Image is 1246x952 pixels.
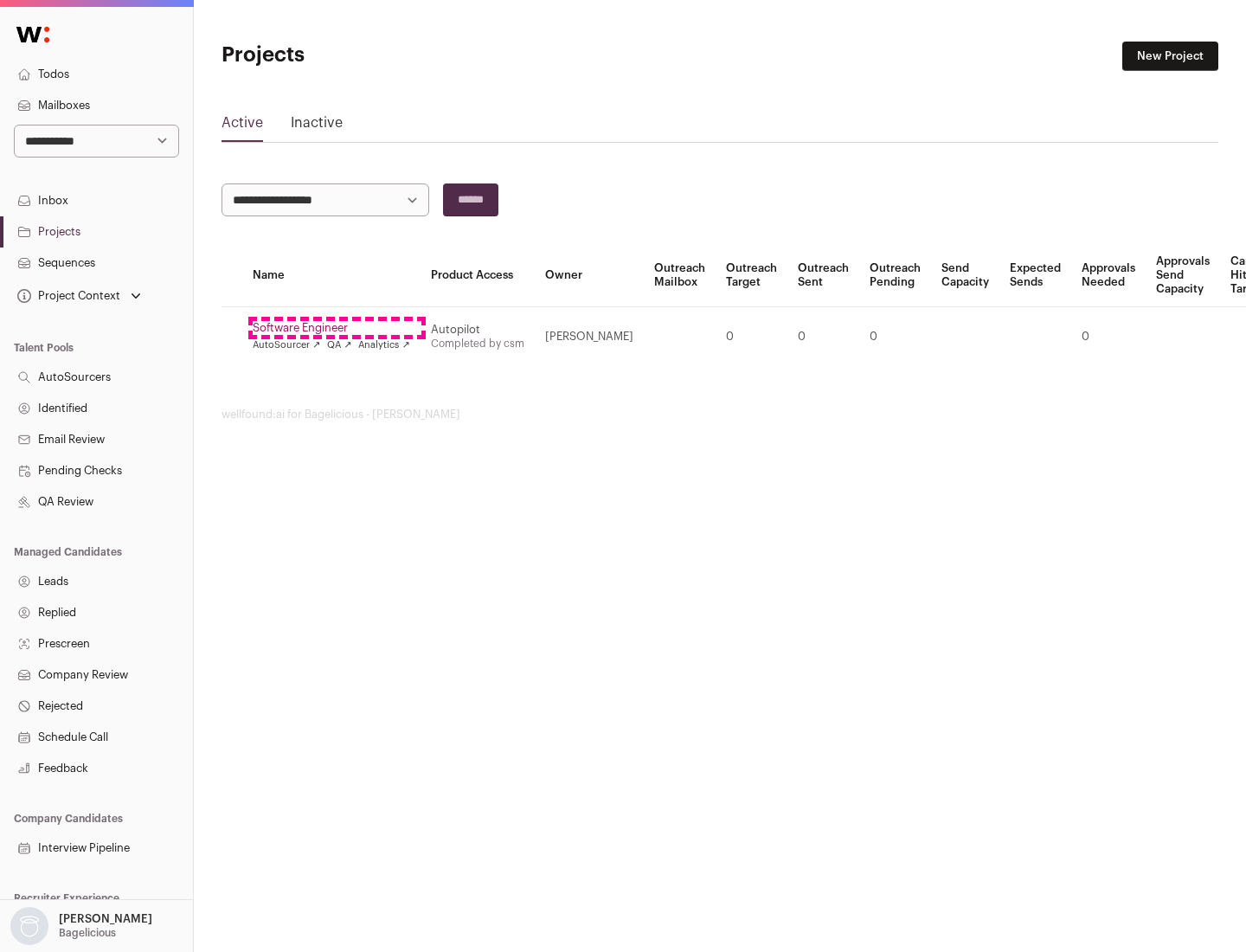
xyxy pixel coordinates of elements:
[59,912,152,926] p: [PERSON_NAME]
[253,321,410,335] a: Software Engineer
[1146,244,1220,307] th: Approvals Send Capacity
[291,113,343,140] a: Inactive
[358,338,409,352] a: Analytics ↗
[10,907,48,945] img: nopic.png
[222,42,554,69] h1: Projects
[1122,42,1218,71] a: New Project
[999,244,1071,307] th: Expected Sends
[1071,307,1146,367] td: 0
[7,907,156,945] button: Open dropdown
[535,244,644,307] th: Owner
[787,307,859,367] td: 0
[421,244,535,307] th: Product Access
[787,244,859,307] th: Outreach Sent
[14,289,120,303] div: Project Context
[644,244,716,307] th: Outreach Mailbox
[222,113,263,140] a: Active
[7,17,59,52] img: Wellfound
[431,323,524,337] div: Autopilot
[222,408,1218,421] footer: wellfound:ai for Bagelicious - [PERSON_NAME]
[716,307,787,367] td: 0
[859,307,931,367] td: 0
[931,244,999,307] th: Send Capacity
[1071,244,1146,307] th: Approvals Needed
[327,338,351,352] a: QA ↗
[253,338,320,352] a: AutoSourcer ↗
[59,926,116,940] p: Bagelicious
[242,244,421,307] th: Name
[14,284,145,308] button: Open dropdown
[431,338,524,349] a: Completed by csm
[859,244,931,307] th: Outreach Pending
[716,244,787,307] th: Outreach Target
[535,307,644,367] td: [PERSON_NAME]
